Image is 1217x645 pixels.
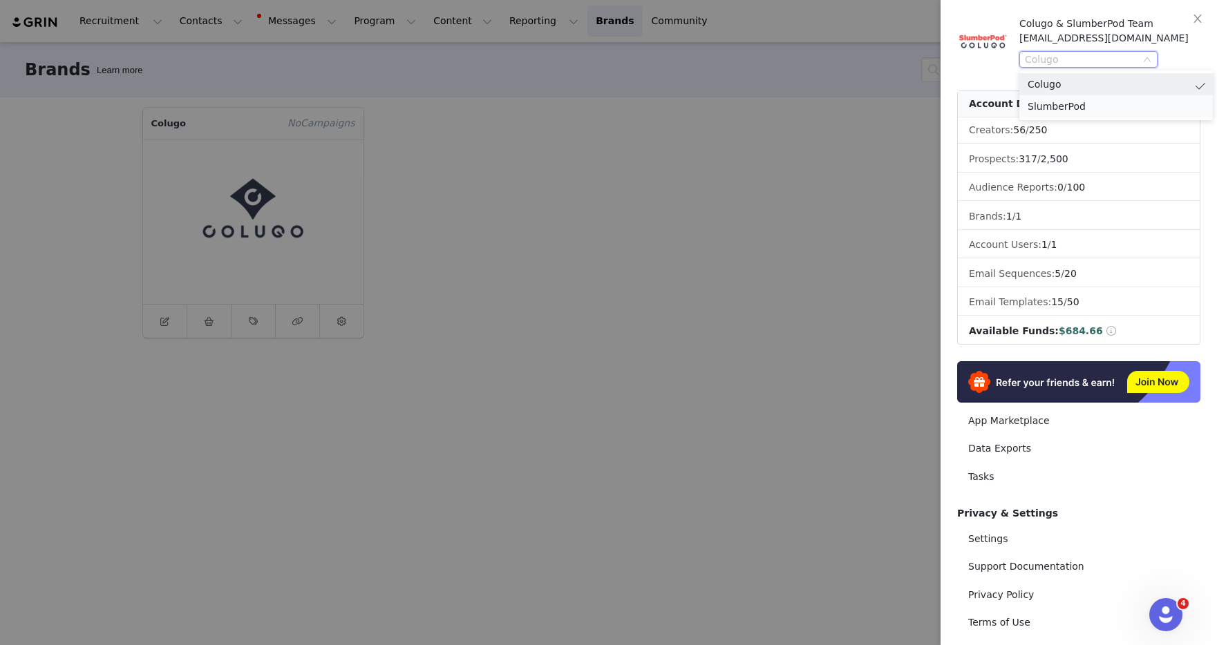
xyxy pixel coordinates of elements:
li: Colugo [1019,73,1213,95]
span: / [1013,124,1047,135]
span: Available Funds: [969,325,1059,336]
img: Refer & Earn [957,361,1200,403]
img: f89dd38d-1544-4353-a5c7-2da941963a41.png [957,17,1009,68]
li: Prospects: [958,146,1200,173]
a: Settings [957,526,1200,552]
span: 20 [1064,268,1077,279]
span: / [1019,153,1068,164]
span: $684.66 [1059,325,1103,336]
span: 250 [1029,124,1048,135]
a: Terms of Use [957,610,1200,635]
span: / [1041,239,1057,250]
a: Tasks [957,464,1200,490]
span: 2,500 [1041,153,1068,164]
span: 1 [1015,211,1021,222]
iframe: Intercom live chat [1149,598,1182,631]
i: icon: close [1192,13,1203,24]
span: 15 [1051,296,1064,307]
span: 4 [1178,598,1189,609]
li: Creators: [958,117,1200,144]
a: Support Documentation [957,554,1200,579]
li: Account Users: [958,232,1200,258]
li: Email Sequences: [958,261,1200,287]
div: Colugo & SlumberPod Team [1019,17,1200,31]
li: Brands: [958,204,1200,230]
span: 1 [1006,211,1012,222]
a: Data Exports [957,436,1200,461]
span: / [1055,268,1076,279]
span: 56 [1013,124,1026,135]
span: 1 [1041,239,1048,250]
span: Privacy & Settings [957,508,1058,519]
span: 0 [1057,182,1064,193]
li: SlumberPod [1019,95,1213,117]
span: 50 [1067,296,1079,307]
div: [EMAIL_ADDRESS][DOMAIN_NAME] [1019,31,1200,46]
i: icon: down [1143,55,1151,65]
li: Email Templates: [958,289,1200,316]
span: 1 [1051,239,1057,250]
a: Privacy Policy [957,582,1200,608]
span: 100 [1067,182,1086,193]
li: Audience Reports: / [958,175,1200,201]
span: 317 [1019,153,1037,164]
a: App Marketplace [957,408,1200,434]
div: Account Details [958,91,1200,117]
span: / [1051,296,1079,307]
span: 5 [1055,268,1061,279]
span: / [1006,211,1022,222]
